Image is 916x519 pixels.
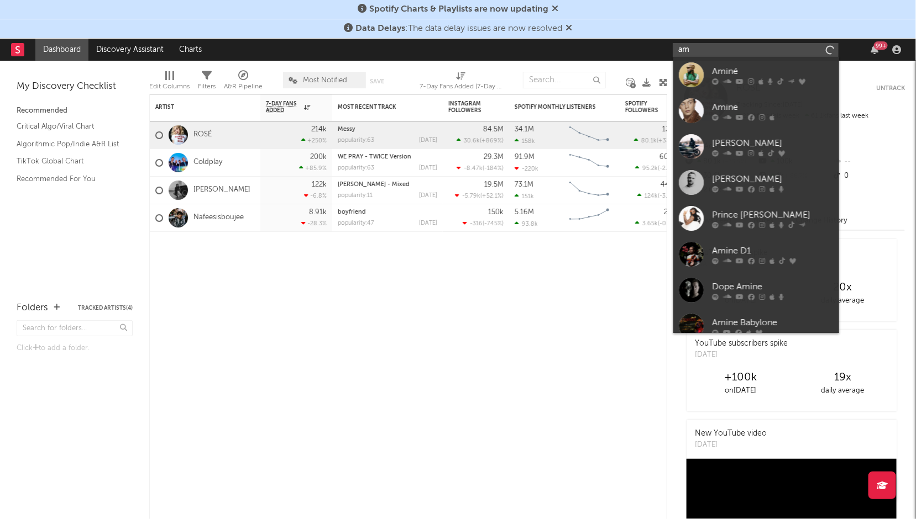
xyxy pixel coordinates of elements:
[792,294,894,308] div: daily average
[695,349,788,361] div: [DATE]
[673,93,839,129] a: Amine
[712,316,834,329] div: Amine Babylone
[470,221,483,227] span: -316
[304,192,327,199] div: -6.8 %
[17,138,122,150] a: Algorithmic Pop/Indie A&R List
[689,384,792,398] div: on [DATE]
[673,129,839,165] a: [PERSON_NAME]
[515,126,534,133] div: 34.1M
[871,45,878,54] button: 99+
[564,121,614,149] svg: Chart title
[312,181,327,188] div: 122k
[515,153,535,161] div: 91.9M
[419,220,437,226] div: [DATE]
[338,104,421,110] div: Most Recent Track
[338,165,374,171] div: popularity: 63
[659,166,679,172] span: -2.05 %
[370,78,384,84] button: Save
[338,137,374,144] div: popularity: 63
[338,209,366,215] a: boyfriend
[463,220,504,227] div: ( )
[673,308,839,344] a: Amine Babylone
[198,80,216,93] div: Filters
[515,137,535,145] div: 158k
[419,193,437,199] div: [DATE]
[17,155,122,167] a: TikTok Global Chart
[224,66,263,98] div: A&R Pipeline
[552,5,558,14] span: Dismiss
[831,155,905,169] div: --
[455,192,504,199] div: ( )
[482,193,502,199] span: +52.1 %
[457,165,504,172] div: ( )
[338,220,374,226] div: popularity: 47
[464,166,483,172] span: -8.47k
[673,272,839,308] a: Dope Amine
[338,154,411,160] a: WE PRAY - TWICE Version
[155,104,238,110] div: Artist
[876,83,905,94] button: Untrack
[149,66,190,98] div: Edit Columns
[149,80,190,93] div: Edit Columns
[659,193,679,199] span: -3.34 %
[712,65,834,78] div: Aminé
[712,208,834,221] div: Prince [PERSON_NAME]
[266,100,301,114] span: 7-Day Fans Added
[689,371,792,384] div: +100k
[419,165,437,171] div: [DATE]
[635,220,681,227] div: ( )
[874,41,888,50] div: 99 +
[635,165,681,172] div: ( )
[712,280,834,293] div: Dope Amine
[515,181,533,188] div: 73.1M
[309,209,327,216] div: 8.91k
[695,439,767,451] div: [DATE]
[673,165,839,200] a: [PERSON_NAME]
[338,182,410,188] a: [PERSON_NAME] - Mixed
[481,138,502,144] span: +869 %
[484,153,504,161] div: 29.3M
[661,181,681,188] div: 44.1M
[338,193,373,199] div: popularity: 11
[625,100,664,114] div: Spotify Followers
[484,221,502,227] span: -745 %
[355,24,562,33] span: : The data delay issues are now resolved
[712,172,834,186] div: [PERSON_NAME]
[712,244,834,257] div: Amine D1
[673,236,839,272] a: Amine D1
[193,158,222,167] a: Coldplay
[338,126,437,133] div: Messy
[17,80,133,93] div: My Discovery Checklist
[673,43,839,57] input: Search for artists
[193,130,212,140] a: ROSÉ
[457,137,504,144] div: ( )
[17,173,122,185] a: Recommended For You
[338,182,437,188] div: Luther - Mixed
[462,193,480,199] span: -5.79k
[17,301,48,315] div: Folders
[17,342,133,355] div: Click to add a folder.
[78,305,133,311] button: Tracked Artists(4)
[641,138,657,144] span: 80.1k
[645,193,658,199] span: 124k
[310,153,327,161] div: 200k
[301,220,327,227] div: -28.3 %
[515,165,538,172] div: -220k
[484,166,502,172] span: -184 %
[193,186,250,195] a: [PERSON_NAME]
[515,220,538,227] div: 93.8k
[17,120,122,133] a: Critical Algo/Viral Chart
[659,153,681,161] div: 60.4M
[515,193,534,200] div: 151k
[483,126,504,133] div: 84.5M
[311,126,327,133] div: 214k
[792,281,894,294] div: 20 x
[464,138,480,144] span: 30.6k
[792,371,894,384] div: 19 x
[515,104,598,110] div: Spotify Monthly Listeners
[695,428,767,439] div: New YouTube video
[662,126,681,133] div: 13.1M
[419,137,437,144] div: [DATE]
[695,338,788,349] div: YouTube subscribers spike
[420,80,503,93] div: 7-Day Fans Added (7-Day Fans Added)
